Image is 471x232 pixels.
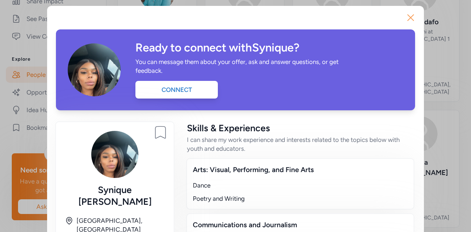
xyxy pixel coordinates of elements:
div: Skills & Experiences [187,122,414,134]
img: Avatar [68,43,121,96]
div: Communications and Journalism [193,220,408,230]
div: Synique [PERSON_NAME] [65,184,165,207]
div: Arts: Visual, Performing, and Fine Arts [193,165,408,175]
img: Avatar [91,131,138,178]
div: I can share my work experience and interests related to the topics below with youth and educators. [187,135,414,153]
div: Ready to connect with Synique ? [135,41,403,54]
div: Connect [135,81,218,99]
div: Poetry and Writing [193,194,408,203]
div: You can message them about your offer, ask and answer questions, or get feedback. [135,57,347,75]
div: Dance [193,181,408,190]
